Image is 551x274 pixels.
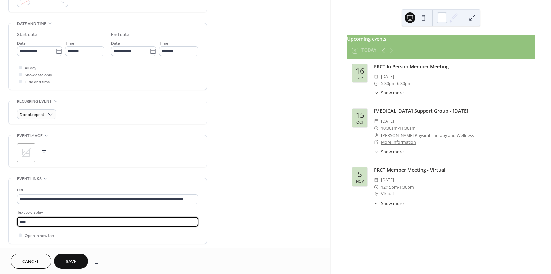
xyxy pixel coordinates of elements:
[374,176,378,183] div: ​
[374,73,378,80] div: ​
[17,175,42,182] span: Event links
[20,111,44,119] span: Do not repeat
[381,139,416,145] a: More Information
[374,149,404,155] button: ​Show more
[25,72,52,79] span: Show date only
[374,184,378,191] div: ​
[356,179,364,183] div: Nov
[17,31,37,38] div: Start date
[374,166,529,174] div: PRCT Member Meeting - Virtual
[374,139,378,146] div: ​
[17,187,197,193] div: URL
[374,191,378,197] div: ​
[374,90,404,96] button: ​Show more
[159,40,168,47] span: Time
[356,112,364,119] div: 15
[11,254,51,269] button: Cancel
[381,90,404,96] span: Show more
[17,20,46,27] span: Date and time
[111,31,129,38] div: End date
[398,125,399,132] span: -
[381,118,394,125] span: [DATE]
[397,80,412,87] span: 6:30pm
[381,132,474,139] span: [PERSON_NAME] Physical Therapy and Wellness
[374,201,404,207] button: ​Show more
[381,201,404,207] span: Show more
[374,149,378,155] div: ​
[381,125,398,132] span: 10:00am
[25,232,54,239] span: Open in new tab
[356,120,364,124] div: Oct
[381,73,394,80] span: [DATE]
[17,132,43,139] span: Event image
[374,108,468,114] a: [MEDICAL_DATA] Support Group - [DATE]
[374,201,378,207] div: ​
[374,90,378,96] div: ​
[398,184,399,191] span: -
[17,209,197,216] div: Text to display
[374,80,378,87] div: ​
[111,40,120,47] span: Date
[25,65,36,72] span: All day
[374,125,378,132] div: ​
[17,98,52,105] span: Recurring event
[374,132,378,139] div: ​
[17,143,35,162] div: ;
[357,76,363,80] div: Sep
[17,40,26,47] span: Date
[374,118,378,125] div: ​
[381,80,396,87] span: 5:30pm
[347,35,535,43] div: Upcoming events
[381,191,394,197] span: Virtual
[374,63,529,70] div: PRCT In Person Member Meeting
[66,258,76,265] span: Save
[356,67,364,75] div: 16
[396,80,397,87] span: -
[25,79,50,85] span: Hide end time
[54,254,88,269] button: Save
[381,184,398,191] span: 12:15pm
[381,149,404,155] span: Show more
[399,125,416,132] span: 11:00am
[399,184,414,191] span: 1:00pm
[22,258,40,265] span: Cancel
[65,40,74,47] span: Time
[381,176,394,183] span: [DATE]
[358,171,362,178] div: 5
